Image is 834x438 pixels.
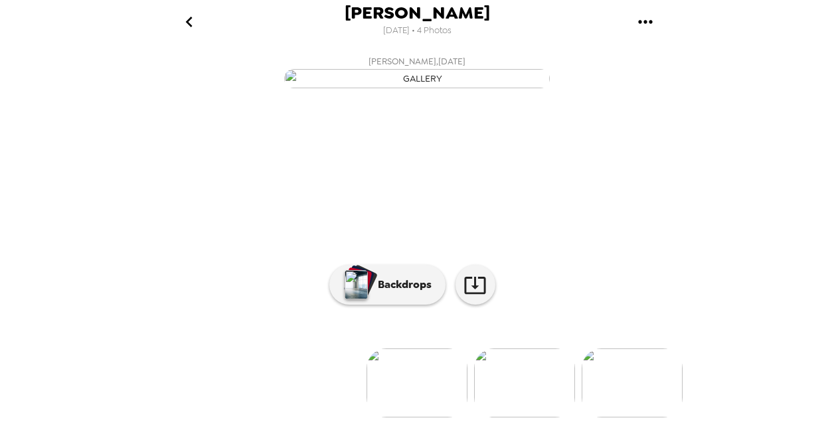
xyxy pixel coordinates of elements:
[329,265,446,305] button: Backdrops
[383,22,452,40] span: [DATE] • 4 Photos
[345,4,490,22] span: [PERSON_NAME]
[284,69,550,88] img: gallery
[369,54,465,69] span: [PERSON_NAME] , [DATE]
[371,277,432,293] p: Backdrops
[474,348,575,417] img: gallery
[367,348,467,417] img: gallery
[151,50,683,92] button: [PERSON_NAME],[DATE]
[582,348,683,417] img: gallery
